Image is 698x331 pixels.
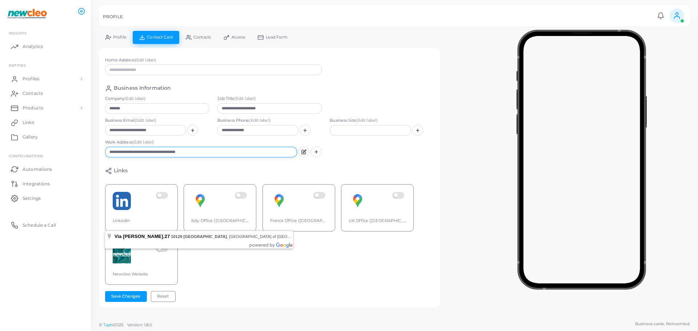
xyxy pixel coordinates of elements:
[23,90,43,97] span: Contacts
[5,218,85,232] a: Schedule a Call
[9,31,27,35] span: INSIGHTS
[5,191,85,205] a: Settings
[9,63,26,68] span: ENTITIES
[115,234,163,239] span: Via [PERSON_NAME]
[23,43,43,50] span: Analytics
[127,322,152,327] span: Version: 1.8.0
[114,167,128,174] h4: Links
[249,118,270,123] span: (Edit label)
[105,57,322,63] label: Home Address
[103,14,123,19] h5: PROFILE
[171,234,182,239] span: 10129
[5,115,85,130] a: Links
[516,30,647,290] img: phone-mock.b55596b7.png
[5,176,85,191] a: Integrations
[349,218,406,224] div: UK Office ([GEOGRAPHIC_DATA])
[234,96,256,101] span: (Edit label)
[99,322,152,328] span: ©
[635,321,690,327] span: Business cards. Reinvented.
[115,234,171,239] span: ,
[113,35,127,39] span: Profile
[114,322,123,328] span: 2025
[113,192,131,210] img: linkedin.png
[356,118,378,123] span: (Edit label)
[105,291,147,302] button: Save Changes
[184,234,227,239] span: [GEOGRAPHIC_DATA]
[5,101,85,115] a: Products
[113,245,131,263] img: nhIajrQYTxo0Bd0Y3t4ffCEtKQCRXrDz-1699957112135.png
[23,119,34,126] span: Links
[5,162,85,176] a: Automations
[193,35,211,39] span: Contacts
[330,118,434,124] label: Business Site
[105,118,209,124] label: Business Email
[191,192,209,210] img: googlemaps.png
[133,140,154,145] span: (Edit label)
[349,192,367,210] img: googlemaps.png
[135,57,156,62] span: (Edit label)
[5,86,85,101] a: Contacts
[147,35,173,39] span: Contact Card
[113,218,170,224] div: LinkedIn
[151,291,176,302] button: Reset
[23,105,43,111] span: Products
[23,181,50,187] span: Integrations
[23,195,41,202] span: Settings
[135,118,156,123] span: (Edit label)
[23,166,52,173] span: Automations
[124,96,146,101] span: (Edit label)
[23,222,56,229] span: Schedule a Call
[217,96,322,102] label: Job Title
[23,76,39,82] span: Profiles
[9,154,43,158] span: Configurations
[23,134,38,140] span: Gallery
[266,35,288,39] span: Lead Form
[232,35,245,39] span: Access
[5,130,85,144] a: Gallery
[165,234,170,239] span: 27
[217,118,322,124] label: Business Phone
[105,96,209,102] label: Company
[270,192,288,210] img: googlemaps.png
[5,39,85,54] a: Analytics
[113,271,170,277] div: Newcleo Website
[114,85,171,92] h4: Business Information
[191,218,249,224] div: Italy Office ([GEOGRAPHIC_DATA])
[171,234,364,239] span: , [GEOGRAPHIC_DATA] of [GEOGRAPHIC_DATA], [GEOGRAPHIC_DATA]
[7,7,47,20] img: logo
[5,72,85,86] a: Profiles
[103,322,114,327] a: Tapni
[270,218,328,224] div: France Office ([GEOGRAPHIC_DATA])
[105,140,297,145] label: Work Address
